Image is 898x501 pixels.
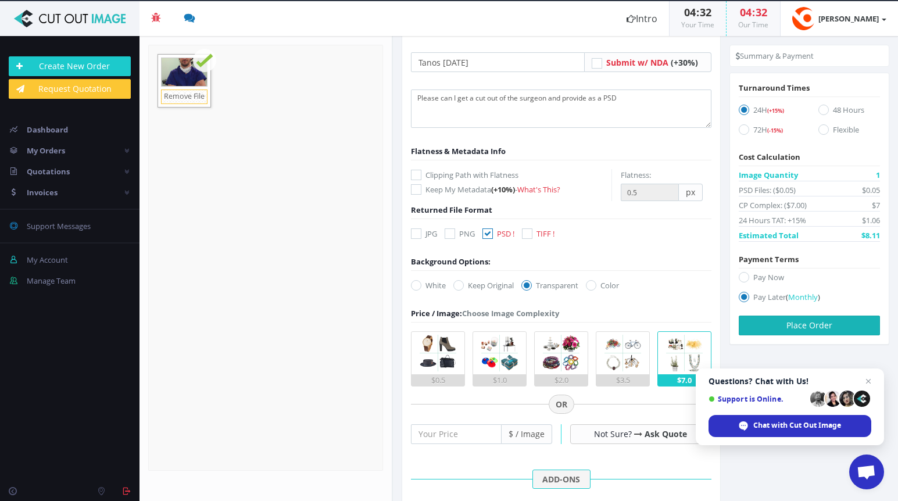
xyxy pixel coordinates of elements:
[739,230,799,241] span: Estimated Total
[540,332,582,374] img: 3.png
[862,214,880,226] span: $1.06
[739,124,800,139] label: 72H
[753,420,841,431] span: Chat with Cut Out Image
[586,280,619,291] label: Color
[27,275,76,286] span: Manage Team
[596,374,649,386] div: $3.5
[411,280,446,291] label: White
[161,90,207,104] a: Remove File
[521,280,578,291] label: Transparent
[681,20,714,30] small: Your Time
[497,228,514,239] span: PSD !
[502,424,552,444] span: $ / Image
[27,145,65,156] span: My Orders
[709,377,871,386] span: Questions? Chat with Us!
[411,256,491,267] div: Background Options:
[739,271,880,287] label: Pay Now
[411,308,462,319] span: Price / Image:
[536,228,554,239] span: TIFF !
[663,332,706,374] img: 5.png
[606,57,698,68] a: Submit w/ NDA (+30%)
[786,292,820,302] a: (Monthly)
[9,79,131,99] a: Request Quotation
[411,424,502,444] input: Your Price
[615,1,669,36] a: Intro
[861,230,880,241] span: $8.11
[709,415,871,437] div: Chat with Cut Out Image
[736,50,814,62] li: Summary & Payment
[491,184,515,195] span: (+10%)
[445,228,475,239] label: PNG
[412,374,464,386] div: $0.5
[27,187,58,198] span: Invoices
[767,124,783,135] a: (-15%)
[739,169,798,181] span: Image Quantity
[739,184,796,196] span: PSD Files: ($0.05)
[411,146,506,156] span: Flatness & Metadata Info
[849,455,884,489] div: Open chat
[818,13,879,24] strong: [PERSON_NAME]
[658,374,711,386] div: $7.0
[453,280,514,291] label: Keep Original
[767,107,784,114] span: (+15%)
[872,199,880,211] span: $7
[739,152,800,162] span: Cost Calculation
[700,5,711,19] span: 32
[679,184,703,201] span: px
[411,184,611,195] label: Keep My Metadata -
[792,7,815,30] img: 39310d4b630bd5b76b4a1044e4d5bb8a
[781,1,898,36] a: [PERSON_NAME]
[478,332,521,374] img: 2.png
[411,169,611,181] label: Clipping Path with Flatness
[594,428,632,439] span: Not Sure?
[473,374,526,386] div: $1.0
[517,184,560,195] a: What's This?
[862,184,880,196] span: $0.05
[606,57,668,68] span: Submit w/ NDA
[417,332,459,374] img: 1.png
[767,105,784,115] a: (+15%)
[756,5,767,19] span: 32
[818,124,880,139] label: Flexible
[739,199,807,211] span: CP Complex: ($7.00)
[739,291,880,307] label: Pay Later
[602,332,644,374] img: 4.png
[709,395,806,403] span: Support is Online.
[739,254,799,264] span: Payment Terms
[27,221,91,231] span: Support Messages
[9,56,131,76] a: Create New Order
[549,395,574,414] span: OR
[738,20,768,30] small: Our Time
[27,124,68,135] span: Dashboard
[861,374,875,388] span: Close chat
[645,428,687,439] a: Ask Quote
[411,52,585,72] input: Your Order Title
[739,104,800,120] label: 24H
[535,374,588,386] div: $2.0
[739,214,806,226] span: 24 Hours TAT: +15%
[671,57,698,68] span: (+30%)
[532,470,591,489] span: ADD-ONS
[788,292,818,302] span: Monthly
[818,104,880,120] label: 48 Hours
[876,169,880,181] span: 1
[752,5,756,19] span: :
[411,205,492,215] span: Returned File Format
[27,166,70,177] span: Quotations
[27,255,68,265] span: My Account
[740,5,752,19] span: 04
[9,10,131,27] img: Cut Out Image
[739,83,810,93] span: Turnaround Times
[411,307,559,319] div: Choose Image Complexity
[739,316,880,335] button: Place Order
[411,228,437,239] label: JPG
[621,169,651,181] label: Flatness:
[684,5,696,19] span: 04
[696,5,700,19] span: :
[767,127,783,134] span: (-15%)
